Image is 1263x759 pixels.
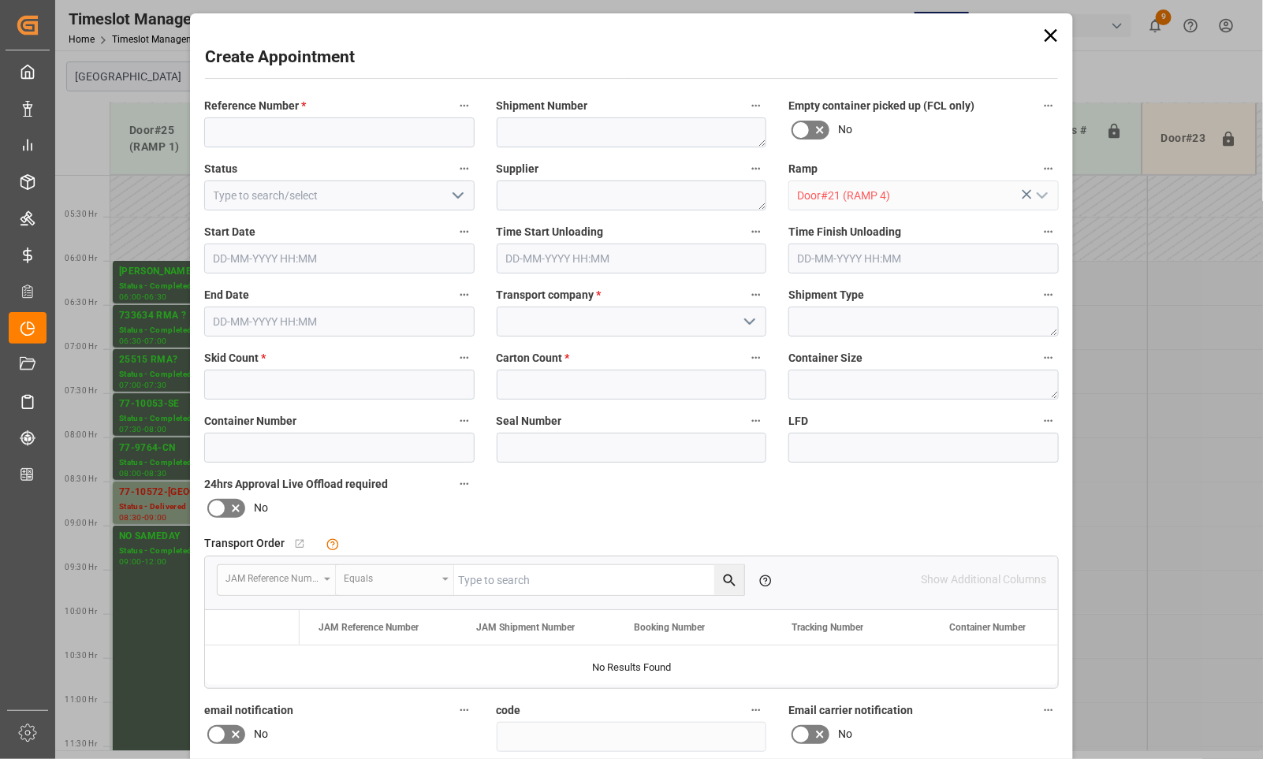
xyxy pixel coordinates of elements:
[454,95,475,116] button: Reference Number *
[1038,158,1059,179] button: Ramp
[838,726,852,742] span: No
[445,184,468,208] button: open menu
[254,500,268,516] span: No
[1029,184,1052,208] button: open menu
[1038,221,1059,242] button: Time Finish Unloading
[204,535,285,552] span: Transport Order
[204,476,388,493] span: 24hrs Approval Live Offload required
[254,726,268,742] span: No
[788,224,901,240] span: Time Finish Unloading
[454,285,475,305] button: End Date
[319,622,419,633] span: JAM Reference Number
[788,287,864,303] span: Shipment Type
[737,310,761,334] button: open menu
[454,221,475,242] button: Start Date
[205,45,355,70] h2: Create Appointment
[714,565,744,595] button: search button
[497,244,767,273] input: DD-MM-YYYY HH:MM
[1038,348,1059,368] button: Container Size
[204,98,306,114] span: Reference Number
[497,287,602,303] span: Transport company
[1038,285,1059,305] button: Shipment Type
[497,702,521,719] span: code
[746,348,766,368] button: Carton Count *
[204,287,249,303] span: End Date
[788,98,974,114] span: Empty container picked up (FCL only)
[454,348,475,368] button: Skid Count *
[1038,700,1059,720] button: Email carrier notification
[497,224,604,240] span: Time Start Unloading
[746,411,766,431] button: Seal Number
[497,98,588,114] span: Shipment Number
[218,565,336,595] button: open menu
[225,567,319,586] div: JAM Reference Number
[204,702,293,719] span: email notification
[204,307,475,337] input: DD-MM-YYYY HH:MM
[838,121,852,138] span: No
[788,244,1059,273] input: DD-MM-YYYY HH:MM
[788,161,818,177] span: Ramp
[792,622,863,633] span: Tracking Number
[204,244,475,273] input: DD-MM-YYYY HH:MM
[634,622,705,633] span: Booking Number
[746,221,766,242] button: Time Start Unloading
[454,158,475,179] button: Status
[497,161,539,177] span: Supplier
[1038,95,1059,116] button: Empty container picked up (FCL only)
[204,224,255,240] span: Start Date
[1038,411,1059,431] button: LFD
[454,474,475,494] button: 24hrs Approval Live Offload required
[204,180,475,210] input: Type to search/select
[497,350,570,366] span: Carton Count
[746,95,766,116] button: Shipment Number
[454,565,744,595] input: Type to search
[204,350,266,366] span: Skid Count
[788,180,1059,210] input: Type to search/select
[746,700,766,720] button: code
[454,700,475,720] button: email notification
[788,413,808,430] span: LFD
[344,567,437,586] div: Equals
[949,622,1026,633] span: Container Number
[336,565,454,595] button: open menu
[204,161,237,177] span: Status
[788,702,913,719] span: Email carrier notification
[204,413,296,430] span: Container Number
[497,413,562,430] span: Seal Number
[476,622,575,633] span: JAM Shipment Number
[746,285,766,305] button: Transport company *
[454,411,475,431] button: Container Number
[746,158,766,179] button: Supplier
[788,350,862,366] span: Container Size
